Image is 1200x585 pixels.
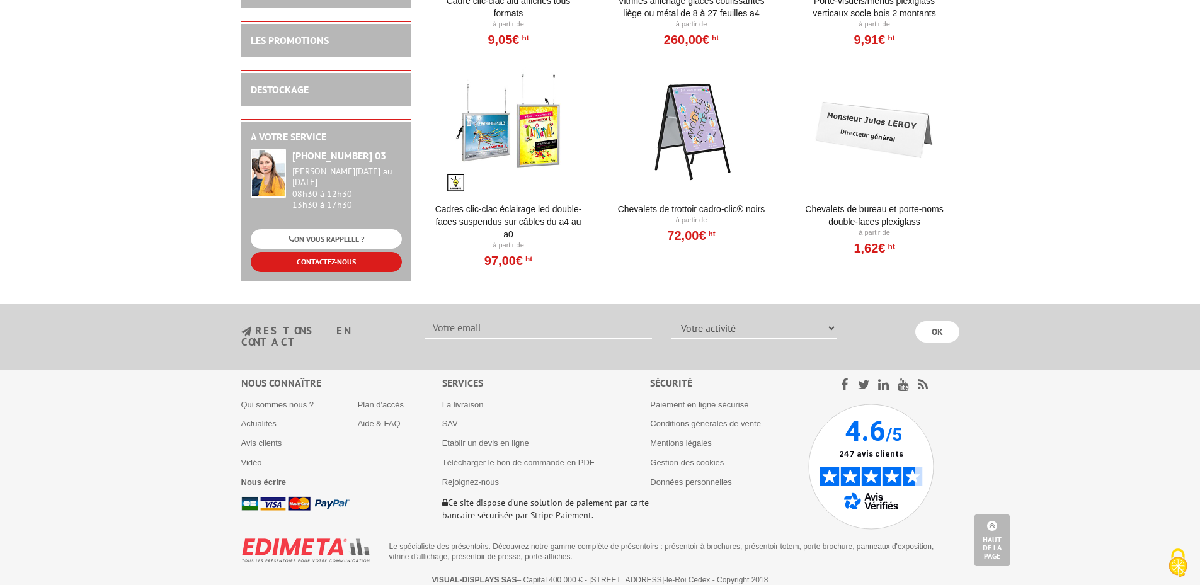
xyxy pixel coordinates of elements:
div: Nous connaître [241,376,442,390]
a: Rejoignez-nous [442,477,499,487]
a: 1,62€HT [854,244,894,252]
a: Vidéo [241,458,262,467]
p: À partir de [797,20,952,30]
a: Plan d'accès [358,400,404,409]
h2: A votre service [251,132,402,143]
sup: HT [885,242,894,251]
p: – Capital 400 000 € - [STREET_ADDRESS]-le-Roi Cedex - Copyright 2018 [253,576,948,584]
sup: HT [709,33,719,42]
img: newsletter.jpg [241,326,251,337]
p: À partir de [614,215,769,225]
p: Ce site dispose d’une solution de paiement par carte bancaire sécurisée par Stripe Paiement. [442,496,651,521]
a: 9,05€HT [488,36,529,43]
img: widget-service.jpg [251,149,286,198]
div: Sécurité [650,376,808,390]
a: SAV [442,419,458,428]
p: À partir de [431,20,586,30]
input: OK [915,321,959,343]
img: Cookies (fenêtre modale) [1162,547,1194,579]
a: Actualités [241,419,277,428]
a: 72,00€HT [667,232,715,239]
img: Avis Vérifiés - 4.6 sur 5 - 247 avis clients [808,404,934,530]
a: Conditions générales de vente [650,419,761,428]
button: Cookies (fenêtre modale) [1156,542,1200,585]
div: Services [442,376,651,390]
a: Télécharger le bon de commande en PDF [442,458,595,467]
sup: HT [885,33,894,42]
sup: HT [523,254,532,263]
a: 9,91€HT [854,36,894,43]
strong: VISUAL-DISPLAYS SAS [432,576,517,584]
a: Avis clients [241,438,282,448]
p: À partir de [797,228,952,238]
a: Paiement en ligne sécurisé [650,400,748,409]
p: Le spécialiste des présentoirs. Découvrez notre gamme complète de présentoirs : présentoir à broc... [389,542,950,562]
p: À partir de [614,20,769,30]
a: 260,00€HT [664,36,719,43]
strong: [PHONE_NUMBER] 03 [292,149,386,162]
div: 08h30 à 12h30 13h30 à 17h30 [292,166,402,210]
p: À partir de [431,241,586,251]
a: Qui sommes nous ? [241,400,314,409]
sup: HT [706,229,716,238]
a: Haut de la page [974,514,1010,566]
a: Données personnelles [650,477,731,487]
a: LES PROMOTIONS [251,34,329,47]
input: Votre email [425,317,652,339]
a: Chevalets de bureau et porte-noms double-faces plexiglass [797,203,952,228]
sup: HT [519,33,529,42]
a: Gestion des cookies [650,458,724,467]
h3: restons en contact [241,326,407,348]
a: Aide & FAQ [358,419,401,428]
a: ON VOUS RAPPELLE ? [251,229,402,249]
a: Mentions légales [650,438,712,448]
a: Chevalets de trottoir Cadro-Clic® Noirs [614,203,769,215]
a: CONTACTEZ-NOUS [251,252,402,271]
a: 97,00€HT [484,257,532,264]
a: Etablir un devis en ligne [442,438,529,448]
a: Nous écrire [241,477,287,487]
div: [PERSON_NAME][DATE] au [DATE] [292,166,402,188]
a: Cadres clic-clac éclairage LED double-faces suspendus sur câbles du A4 au A0 [431,203,586,241]
a: DESTOCKAGE [251,83,309,96]
a: La livraison [442,400,484,409]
